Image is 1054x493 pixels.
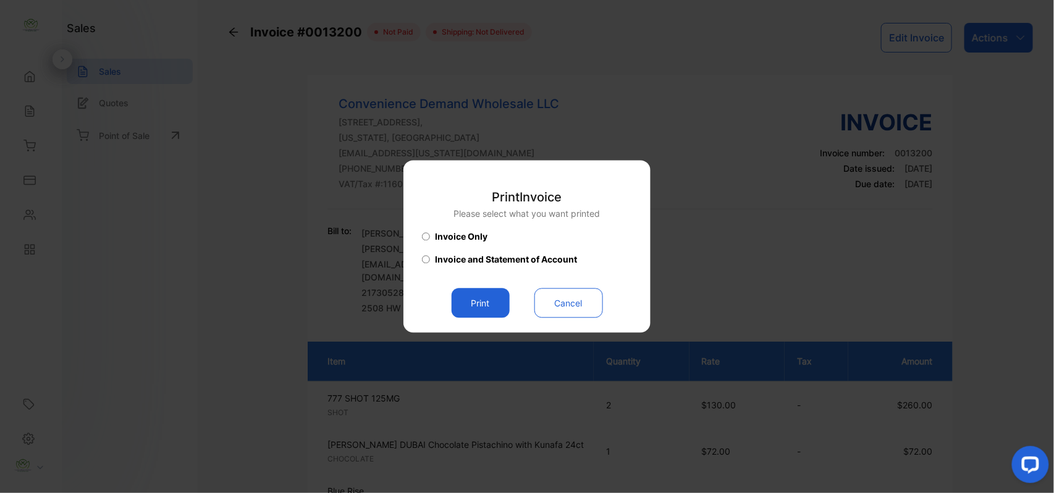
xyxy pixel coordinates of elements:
p: Please select what you want printed [454,208,601,221]
span: Invoice and Statement of Account [435,253,577,266]
button: Cancel [534,289,603,318]
iframe: LiveChat chat widget [1002,441,1054,493]
button: Print [452,289,510,318]
p: Print Invoice [454,188,601,207]
span: Invoice Only [435,230,487,243]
